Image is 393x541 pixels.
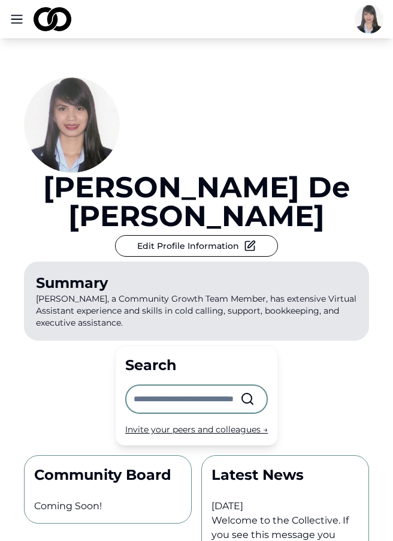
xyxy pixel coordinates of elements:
[34,7,71,31] img: logo
[34,499,182,513] p: Coming Soon!
[24,77,120,173] img: 51457996-7adf-4995-be40-a9f8ac946256-Picture1-profile_picture.jpg
[24,173,369,230] a: [PERSON_NAME] de [PERSON_NAME]
[36,273,357,293] div: Summary
[125,423,268,435] div: Invite your peers and colleagues →
[211,465,359,485] p: Latest News
[355,5,383,34] img: 51457996-7adf-4995-be40-a9f8ac946256-Picture1-profile_picture.jpg
[125,356,268,375] div: Search
[24,262,369,341] p: [PERSON_NAME], a Community Growth Team Member, has extensive Virtual Assistant experience and ski...
[34,465,182,485] p: Community Board
[115,235,278,257] button: Edit Profile Information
